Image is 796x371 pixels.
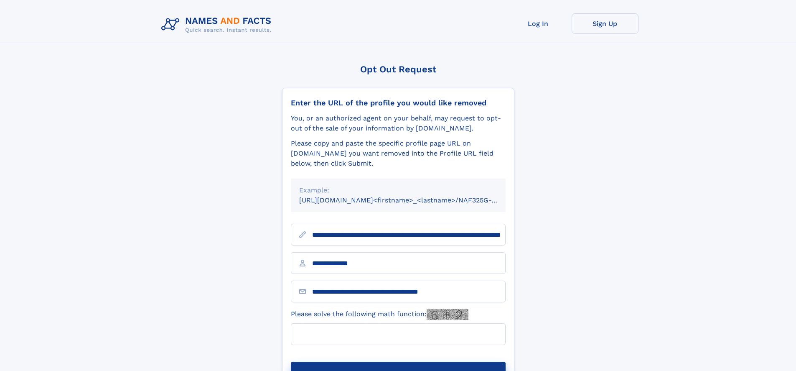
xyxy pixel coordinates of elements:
[282,64,514,74] div: Opt Out Request
[291,309,468,320] label: Please solve the following math function:
[291,138,506,169] div: Please copy and paste the specific profile page URL on [DOMAIN_NAME] you want removed into the Pr...
[158,13,278,36] img: Logo Names and Facts
[299,185,497,195] div: Example:
[505,13,572,34] a: Log In
[291,98,506,107] div: Enter the URL of the profile you would like removed
[291,113,506,133] div: You, or an authorized agent on your behalf, may request to opt-out of the sale of your informatio...
[299,196,521,204] small: [URL][DOMAIN_NAME]<firstname>_<lastname>/NAF325G-xxxxxxxx
[572,13,638,34] a: Sign Up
